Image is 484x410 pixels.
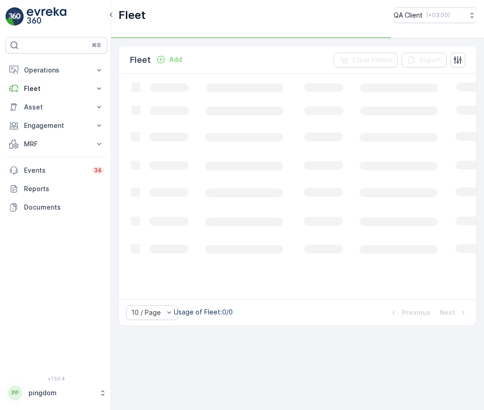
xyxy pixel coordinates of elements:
[440,308,455,317] p: Next
[6,376,107,381] span: v 1.50.4
[8,386,23,400] div: PP
[352,55,392,65] p: Clear Filters
[6,79,107,98] button: Fleet
[24,184,104,193] p: Reports
[27,7,66,26] img: logo_light-DOdMpM7g.png
[24,166,87,175] p: Events
[24,84,89,93] p: Fleet
[6,135,107,153] button: MRF
[394,11,423,20] p: QA Client
[130,54,151,66] p: Fleet
[24,66,89,75] p: Operations
[6,198,107,217] a: Documents
[401,53,447,67] button: Export
[169,55,182,64] p: Add
[118,8,146,23] p: Fleet
[6,7,24,26] img: logo
[24,203,104,212] p: Documents
[6,116,107,135] button: Engagement
[420,55,441,65] p: Export
[402,308,431,317] p: Previous
[24,121,89,130] p: Engagement
[174,307,233,317] p: Usage of Fleet : 0/0
[24,139,89,149] p: MRF
[426,12,450,19] p: ( +03:00 )
[94,167,102,174] p: 34
[6,383,107,403] button: PPpingdom
[439,307,469,318] button: Next
[6,98,107,116] button: Asset
[24,102,89,112] p: Asset
[334,53,398,67] button: Clear Filters
[6,161,107,180] a: Events34
[388,307,431,318] button: Previous
[6,61,107,79] button: Operations
[153,54,186,65] button: Add
[6,180,107,198] a: Reports
[29,388,94,398] p: pingdom
[92,42,101,49] p: ⌘B
[394,7,477,23] button: QA Client(+03:00)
